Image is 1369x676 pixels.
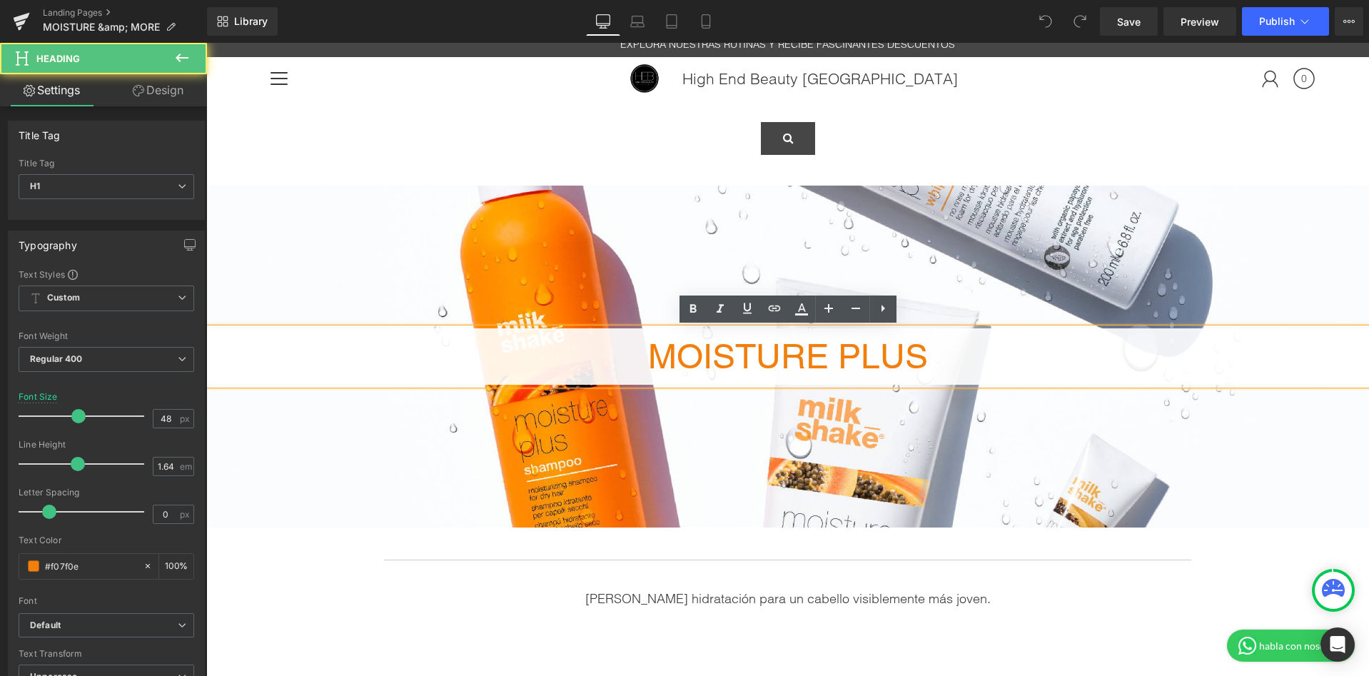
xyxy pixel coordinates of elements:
a: Mobile [689,7,723,36]
div: habla con nosotros [1053,597,1137,609]
div: Open Intercom Messenger [1320,627,1355,662]
div: Text Transform [19,649,194,659]
div: Title Tag [19,158,194,168]
img: Whatsapp Chat Button [1032,594,1050,612]
span: px [180,510,192,519]
button: Undo [1031,7,1060,36]
span: [PERSON_NAME] hidratación para un cabello visiblemente más joven. [379,548,784,564]
a: Landing Pages [43,7,207,19]
button: More [1335,7,1363,36]
a: High End Beauty [GEOGRAPHIC_DATA] [465,25,752,46]
button: Redo [1066,7,1094,36]
span: Library [234,15,268,28]
span: Heading [36,53,80,64]
div: Text Styles [19,268,194,280]
div: Font Size [19,392,58,402]
span: MOISTURE &amp; MORE [43,21,160,33]
b: Regular 400 [30,353,83,364]
a: New Library [207,7,278,36]
div: Font [19,596,194,606]
a: Design [106,74,210,106]
input: Color [45,558,136,574]
span: Save [1117,14,1141,29]
div: Font Weight [19,331,194,341]
span: em [180,462,192,471]
div: Line Height [19,440,194,450]
b: Custom [47,292,80,304]
span: px [180,414,192,423]
span: Preview [1181,14,1219,29]
div: Letter Spacing [19,488,194,498]
i: Default [30,620,61,632]
a: Laptop [620,7,655,36]
div: % [159,554,193,579]
span: Publish [1259,16,1295,27]
a: Tablet [655,7,689,36]
a: Desktop [586,7,620,36]
div: Text Color [19,535,194,545]
a: artículo (s) agregado a su carrito [1086,24,1109,47]
a: Preview [1163,7,1236,36]
button: Publish [1242,7,1329,36]
div: Typography [19,231,77,251]
b: H1 [30,181,40,191]
div: Title Tag [19,121,61,141]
